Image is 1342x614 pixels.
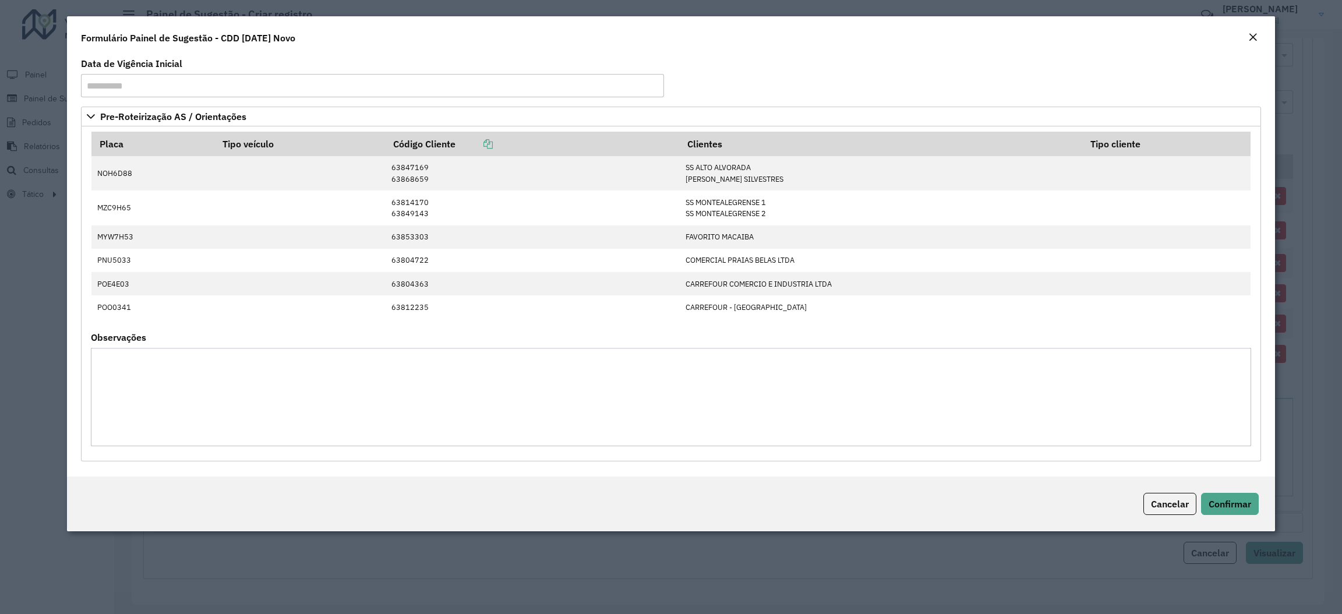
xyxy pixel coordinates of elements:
[81,126,1261,461] div: Pre-Roteirização AS / Orientações
[91,272,214,295] td: POE4E03
[679,156,1082,190] td: SS ALTO ALVORADA [PERSON_NAME] SILVESTRES
[386,156,680,190] td: 63847169 63868659
[679,249,1082,272] td: COMERCIAL PRAIAS BELAS LTDA
[91,190,214,225] td: MZC9H65
[81,31,295,45] h4: Formulário Painel de Sugestão - CDD [DATE] Novo
[679,190,1082,225] td: SS MONTEALEGRENSE 1 SS MONTEALEGRENSE 2
[91,225,214,249] td: MYW7H53
[1209,498,1251,510] span: Confirmar
[91,295,214,319] td: POO0341
[1151,498,1189,510] span: Cancelar
[679,295,1082,319] td: CARREFOUR - [GEOGRAPHIC_DATA]
[386,132,680,156] th: Código Cliente
[455,138,493,150] a: Copiar
[100,112,246,121] span: Pre-Roteirização AS / Orientações
[1248,33,1258,42] em: Fechar
[679,225,1082,249] td: FAVORITO MACAIBA
[91,132,214,156] th: Placa
[1143,493,1196,515] button: Cancelar
[679,272,1082,295] td: CARREFOUR COMERCIO E INDUSTRIA LTDA
[386,272,680,295] td: 63804363
[1245,30,1261,45] button: Close
[386,295,680,319] td: 63812235
[81,107,1261,126] a: Pre-Roteirização AS / Orientações
[1201,493,1259,515] button: Confirmar
[386,249,680,272] td: 63804722
[81,57,182,70] label: Data de Vigência Inicial
[1083,132,1251,156] th: Tipo cliente
[91,156,214,190] td: NOH6D88
[386,190,680,225] td: 63814170 63849143
[91,249,214,272] td: PNU5033
[91,330,146,344] label: Observações
[386,225,680,249] td: 63853303
[679,132,1082,156] th: Clientes
[214,132,386,156] th: Tipo veículo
